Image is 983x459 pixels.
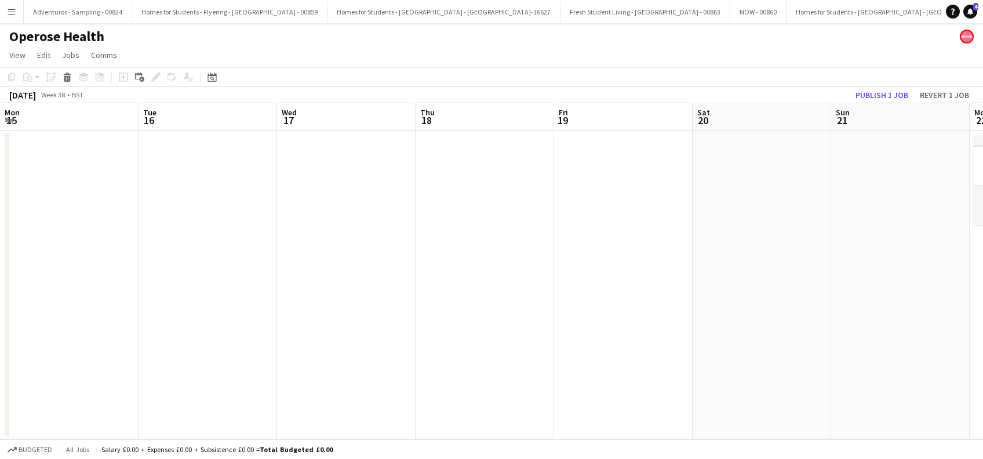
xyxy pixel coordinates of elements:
[327,1,560,23] button: Homes for Students - [GEOGRAPHIC_DATA] - [GEOGRAPHIC_DATA]-16627
[38,90,67,99] span: Week 38
[19,446,52,454] span: Budgeted
[973,3,978,10] span: 4
[9,89,36,101] div: [DATE]
[57,48,84,63] a: Jobs
[86,48,122,63] a: Comms
[260,445,333,454] span: Total Budgeted £0.00
[6,443,54,456] button: Budgeted
[101,445,333,454] div: Salary £0.00 + Expenses £0.00 + Subsistence £0.00 =
[696,114,710,127] span: 20
[420,107,435,118] span: Thu
[280,114,297,127] span: 17
[960,30,974,43] app-user-avatar: native Staffing
[62,50,79,60] span: Jobs
[132,1,327,23] button: Homes for Students - Flyering - [GEOGRAPHIC_DATA] - 00859
[141,114,156,127] span: 16
[72,90,83,99] div: BST
[91,50,117,60] span: Comms
[836,107,850,118] span: Sun
[64,445,92,454] span: All jobs
[3,114,20,127] span: 15
[9,50,26,60] span: View
[37,50,50,60] span: Edit
[5,107,20,118] span: Mon
[24,1,132,23] button: Adventuros - Sampling - 00824
[915,88,974,103] button: Revert 1 job
[697,107,710,118] span: Sat
[143,107,156,118] span: Tue
[418,114,435,127] span: 18
[851,88,913,103] button: Publish 1 job
[560,1,730,23] button: Fresh Student Living - [GEOGRAPHIC_DATA] - 00863
[282,107,297,118] span: Wed
[9,28,104,45] h1: Operose Health
[5,48,30,63] a: View
[730,1,787,23] button: NOW - 00860
[32,48,55,63] a: Edit
[557,114,568,127] span: 19
[834,114,850,127] span: 21
[963,5,977,19] a: 4
[559,107,568,118] span: Fri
